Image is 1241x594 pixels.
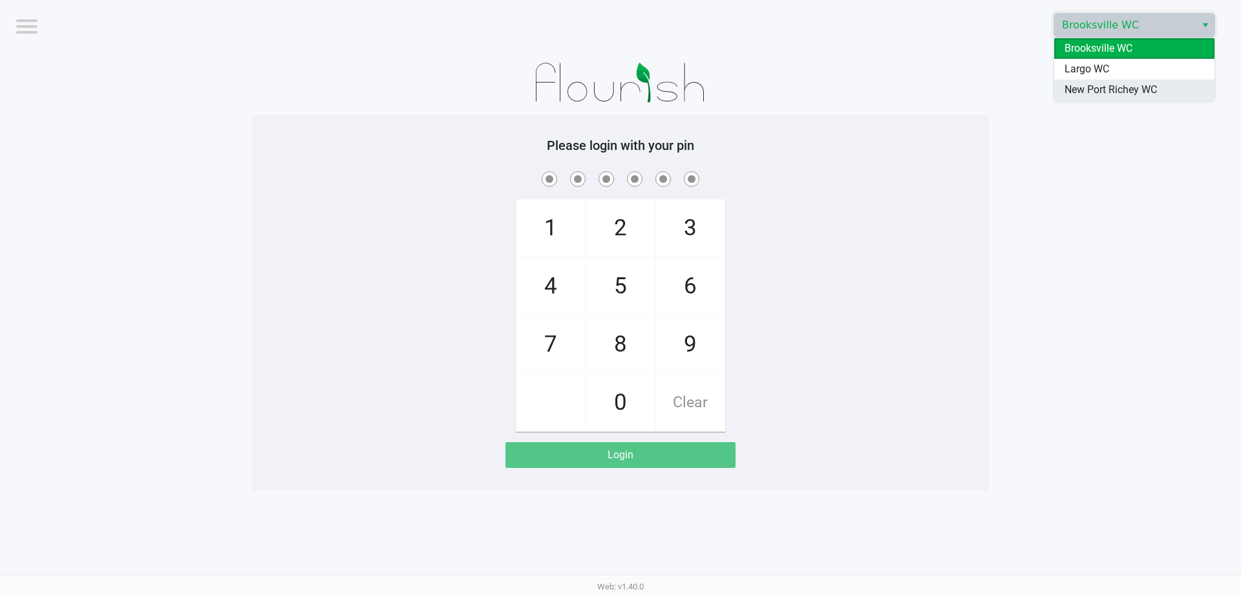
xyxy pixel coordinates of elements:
[586,374,655,431] span: 0
[597,582,644,591] span: Web: v1.40.0
[656,200,725,257] span: 3
[262,138,979,153] h5: Please login with your pin
[1065,61,1109,77] span: Largo WC
[1065,41,1132,56] span: Brooksville WC
[656,316,725,373] span: 9
[586,200,655,257] span: 2
[656,258,725,315] span: 6
[1196,14,1214,37] button: Select
[516,200,585,257] span: 1
[1065,82,1157,98] span: New Port Richey WC
[516,258,585,315] span: 4
[586,316,655,373] span: 8
[656,374,725,431] span: Clear
[586,258,655,315] span: 5
[516,316,585,373] span: 7
[1062,17,1188,33] span: Brooksville WC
